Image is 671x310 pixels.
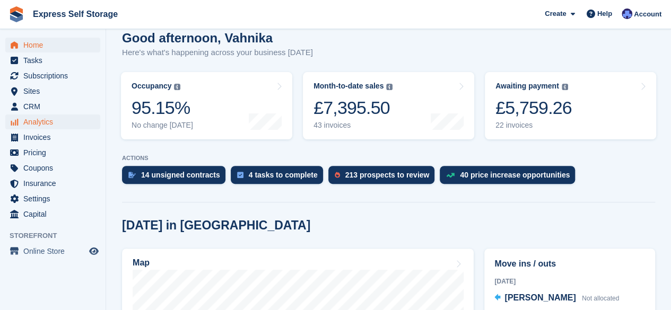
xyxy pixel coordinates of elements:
[313,121,393,130] div: 43 invoices
[132,121,193,130] div: No change [DATE]
[128,172,136,178] img: contract_signature_icon-13c848040528278c33f63329250d36e43548de30e8caae1d1a13099fd9432cc5.svg
[23,53,87,68] span: Tasks
[8,6,24,22] img: stora-icon-8386f47178a22dfd0bd8f6a31ec36ba5ce8667c1dd55bd0f319d3a0aa187defe.svg
[23,99,87,114] span: CRM
[495,121,572,130] div: 22 invoices
[231,166,328,189] a: 4 tasks to complete
[504,293,576,302] span: [PERSON_NAME]
[237,172,243,178] img: task-75834270c22a3079a89374b754ae025e5fb1db73e45f91037f5363f120a921f8.svg
[440,166,580,189] a: 40 price increase opportunities
[23,84,87,99] span: Sites
[5,207,100,222] a: menu
[10,231,106,241] span: Storefront
[345,171,430,179] div: 213 prospects to review
[174,84,180,90] img: icon-info-grey-7440780725fd019a000dd9b08b2336e03edf1995a4989e88bcd33f0948082b44.svg
[249,171,318,179] div: 4 tasks to complete
[122,166,231,189] a: 14 unsigned contracts
[5,99,100,114] a: menu
[545,8,566,19] span: Create
[5,244,100,259] a: menu
[23,161,87,175] span: Coupons
[5,130,100,145] a: menu
[446,173,455,178] img: price_increase_opportunities-93ffe204e8149a01c8c9dc8f82e8f89637d9d84a8eef4429ea346261dce0b2c0.svg
[5,114,100,129] a: menu
[494,258,645,270] h2: Move ins / outs
[460,171,570,179] div: 40 price increase opportunities
[495,97,572,119] div: £5,759.26
[5,145,100,160] a: menu
[313,82,384,91] div: Month-to-date sales
[122,31,313,45] h1: Good afternoon, Vahnika
[122,218,310,233] h2: [DATE] in [GEOGRAPHIC_DATA]
[303,72,474,139] a: Month-to-date sales £7,395.50 43 invoices
[23,191,87,206] span: Settings
[5,161,100,175] a: menu
[5,38,100,52] a: menu
[582,295,619,302] span: Not allocated
[5,176,100,191] a: menu
[5,68,100,83] a: menu
[122,47,313,59] p: Here's what's happening across your business [DATE]
[23,114,87,129] span: Analytics
[597,8,612,19] span: Help
[622,8,632,19] img: Vahnika Batchu
[23,244,87,259] span: Online Store
[133,258,150,268] h2: Map
[562,84,568,90] img: icon-info-grey-7440780725fd019a000dd9b08b2336e03edf1995a4989e88bcd33f0948082b44.svg
[23,176,87,191] span: Insurance
[23,68,87,83] span: Subscriptions
[335,172,340,178] img: prospect-51fa495bee0391a8d652442698ab0144808aea92771e9ea1ae160a38d050c398.svg
[141,171,220,179] div: 14 unsigned contracts
[634,9,661,20] span: Account
[494,277,645,286] div: [DATE]
[88,245,100,258] a: Preview store
[5,53,100,68] a: menu
[23,145,87,160] span: Pricing
[386,84,393,90] img: icon-info-grey-7440780725fd019a000dd9b08b2336e03edf1995a4989e88bcd33f0948082b44.svg
[485,72,656,139] a: Awaiting payment £5,759.26 22 invoices
[23,38,87,52] span: Home
[122,155,655,162] p: ACTIONS
[328,166,440,189] a: 213 prospects to review
[313,97,393,119] div: £7,395.50
[29,5,122,23] a: Express Self Storage
[23,130,87,145] span: Invoices
[132,82,171,91] div: Occupancy
[132,97,193,119] div: 95.15%
[5,84,100,99] a: menu
[23,207,87,222] span: Capital
[495,82,559,91] div: Awaiting payment
[494,291,619,305] a: [PERSON_NAME] Not allocated
[5,191,100,206] a: menu
[121,72,292,139] a: Occupancy 95.15% No change [DATE]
